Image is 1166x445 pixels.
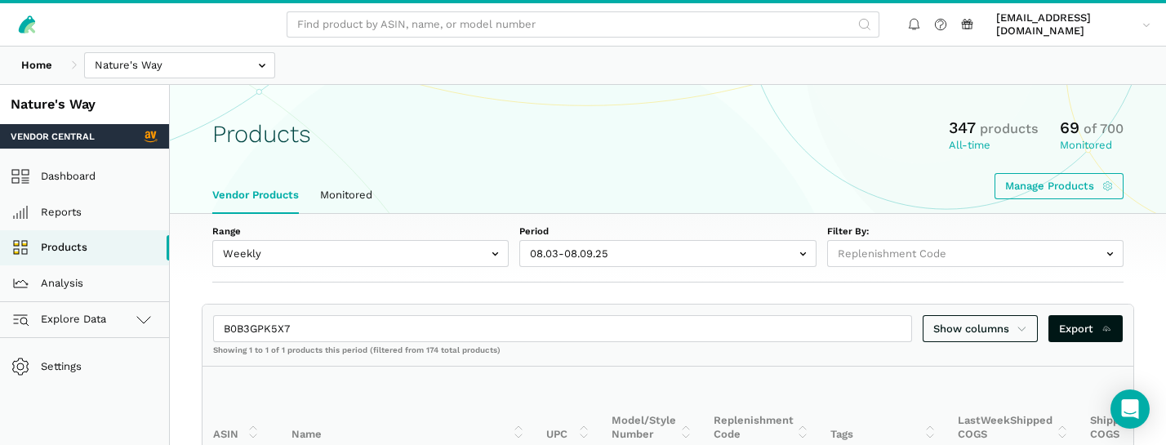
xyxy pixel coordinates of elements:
span: Vendor Central [11,130,95,143]
input: Find product by ASIN, name, or model number [287,11,879,38]
a: Monitored [309,178,383,212]
input: Nature's Way [84,52,275,79]
label: Period [519,225,816,238]
span: Show columns [933,321,1028,337]
div: Showing 1 to 1 of 1 products this period (filtered from 174 total products) [202,345,1133,366]
span: [EMAIL_ADDRESS][DOMAIN_NAME] [996,11,1137,38]
span: 69 [1060,118,1079,137]
div: All-time [949,139,1039,152]
label: Filter By: [827,225,1124,238]
label: Range [212,225,509,238]
div: Monitored [1060,139,1124,152]
a: Export [1048,315,1123,342]
span: products [980,121,1039,136]
a: [EMAIL_ADDRESS][DOMAIN_NAME] [991,9,1156,41]
input: Weekly [212,240,509,267]
span: 347 [949,118,976,137]
a: Show columns [923,315,1039,342]
span: Week [981,414,1010,426]
input: 08.03-08.09.25 [519,240,816,267]
input: Replenishment Code [827,240,1124,267]
div: Nature's Way [11,96,158,114]
div: Open Intercom Messenger [1110,389,1150,429]
span: Export [1059,321,1112,337]
a: Home [11,52,63,79]
span: Explore Data [16,309,107,329]
span: of 700 [1084,121,1124,136]
input: Search products... [213,315,912,342]
h1: Products [212,121,311,148]
a: Manage Products [995,173,1124,200]
a: Vendor Products [202,178,309,212]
